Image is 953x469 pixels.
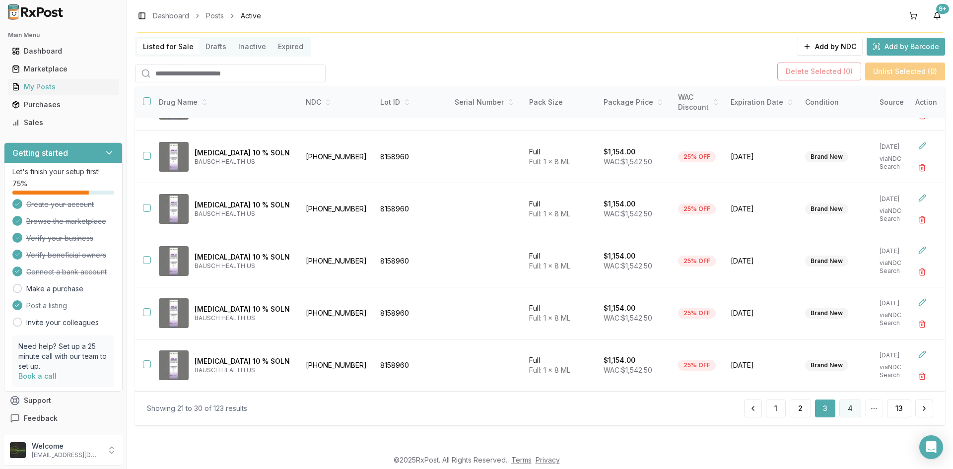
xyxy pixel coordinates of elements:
td: [PHONE_NUMBER] [300,235,374,287]
p: $1,154.00 [604,355,635,365]
img: RxPost Logo [4,4,68,20]
button: 9+ [929,8,945,24]
a: Terms [511,456,532,464]
div: Brand New [805,256,848,267]
td: [PHONE_NUMBER] [300,131,374,183]
span: Verify your business [26,233,93,243]
button: Inactive [232,39,272,55]
div: Open Intercom Messenger [919,435,943,459]
a: Privacy [536,456,560,464]
div: 25% OFF [678,360,716,371]
span: WAC: $1,542.50 [604,366,652,374]
button: Edit [913,345,931,363]
td: 8158960 [374,235,449,287]
span: Full: 1 x 8 ML [529,262,570,270]
div: Marketplace [12,64,115,74]
p: [MEDICAL_DATA] 10 % SOLN [195,356,292,366]
button: Edit [913,189,931,207]
p: [MEDICAL_DATA] 10 % SOLN [195,304,292,314]
a: Invite your colleagues [26,318,99,328]
div: Purchases [12,100,115,110]
span: [DATE] [731,308,793,318]
a: 13 [887,400,911,417]
div: Expiration Date [731,97,793,107]
button: Listed for Sale [137,39,200,55]
button: Sales [4,115,123,131]
a: Make a purchase [26,284,83,294]
button: Add by NDC [797,38,863,56]
div: Brand New [805,360,848,371]
p: $1,154.00 [604,303,635,313]
th: Action [907,86,945,119]
p: $1,154.00 [604,251,635,261]
span: Full: 1 x 8 ML [529,366,570,374]
div: 9+ [936,4,949,14]
div: 25% OFF [678,256,716,267]
a: Dashboard [8,42,119,60]
nav: breadcrumb [153,11,261,21]
td: Full [523,131,598,183]
button: Drafts [200,39,232,55]
p: via NDC Search [880,207,917,223]
a: Dashboard [153,11,189,21]
p: Need help? Set up a 25 minute call with our team to set up. [18,341,108,371]
td: [PHONE_NUMBER] [300,183,374,235]
img: Jublia 10 % SOLN [159,350,189,380]
a: Marketplace [8,60,119,78]
div: Brand New [805,151,848,162]
button: 2 [790,400,811,417]
div: My Posts [12,82,115,92]
td: [PHONE_NUMBER] [300,339,374,392]
span: Full: 1 x 8 ML [529,209,570,218]
span: 75 % [12,179,27,189]
img: Jublia 10 % SOLN [159,194,189,224]
div: Drug Name [159,97,292,107]
button: Delete [913,263,931,281]
button: Add by Barcode [867,38,945,56]
button: Delete [913,367,931,385]
span: Active [241,11,261,21]
span: Create your account [26,200,94,209]
p: [EMAIL_ADDRESS][DOMAIN_NAME] [32,451,101,459]
span: WAC: $1,542.50 [604,314,652,322]
a: Posts [206,11,224,21]
div: Brand New [805,308,848,319]
span: Full: 1 x 8 ML [529,157,570,166]
a: Book a call [18,372,57,380]
div: Showing 21 to 30 of 123 results [147,403,247,413]
p: BAUSCH HEALTH US [195,158,292,166]
button: Marketplace [4,61,123,77]
p: via NDC Search [880,363,917,379]
button: Delete [913,315,931,333]
span: WAC: $1,542.50 [604,157,652,166]
div: Serial Number [455,97,517,107]
div: Dashboard [12,46,115,56]
td: 8158960 [374,339,449,392]
p: [MEDICAL_DATA] 10 % SOLN [195,200,292,210]
span: [DATE] [731,360,793,370]
p: [DATE] [880,143,917,151]
p: BAUSCH HEALTH US [195,262,292,270]
p: $1,154.00 [604,199,635,209]
td: 8158960 [374,287,449,339]
h3: Getting started [12,147,68,159]
div: 25% OFF [678,203,716,214]
td: 8158960 [374,131,449,183]
p: [DATE] [880,247,917,255]
td: [PHONE_NUMBER] [300,287,374,339]
button: My Posts [4,79,123,95]
a: 1 [766,400,786,417]
a: Purchases [8,96,119,114]
h2: Main Menu [8,31,119,39]
div: 25% OFF [678,151,716,162]
a: 4 [839,400,861,417]
button: 3 [815,400,835,417]
button: Expired [272,39,309,55]
img: Jublia 10 % SOLN [159,142,189,172]
button: Support [4,392,123,409]
span: Post a listing [26,301,67,311]
button: Edit [913,241,931,259]
div: Sales [12,118,115,128]
span: Feedback [24,413,58,423]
